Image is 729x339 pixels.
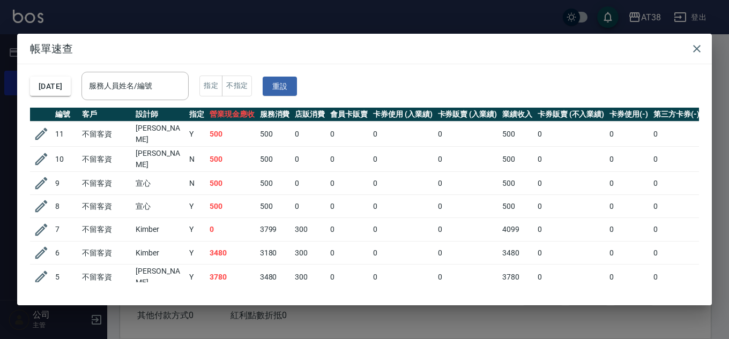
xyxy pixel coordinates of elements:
[435,108,500,122] th: 卡券販賣 (入業績)
[53,172,79,195] td: 9
[187,172,207,195] td: N
[53,218,79,242] td: 7
[257,147,293,172] td: 500
[435,147,500,172] td: 0
[651,172,702,195] td: 0
[370,122,435,147] td: 0
[500,265,535,290] td: 3780
[370,265,435,290] td: 0
[328,122,370,147] td: 0
[207,242,257,265] td: 3480
[435,195,500,218] td: 0
[79,147,133,172] td: 不留客資
[133,172,187,195] td: 宣心
[500,172,535,195] td: 500
[651,147,702,172] td: 0
[328,195,370,218] td: 0
[79,195,133,218] td: 不留客資
[292,242,328,265] td: 300
[187,218,207,242] td: Y
[292,195,328,218] td: 0
[328,108,370,122] th: 會員卡販賣
[435,242,500,265] td: 0
[207,265,257,290] td: 3780
[607,108,651,122] th: 卡券使用(-)
[133,218,187,242] td: Kimber
[187,122,207,147] td: Y
[500,242,535,265] td: 3480
[328,242,370,265] td: 0
[199,76,222,96] button: 指定
[607,147,651,172] td: 0
[651,242,702,265] td: 0
[435,122,500,147] td: 0
[435,172,500,195] td: 0
[328,218,370,242] td: 0
[651,218,702,242] td: 0
[187,108,207,122] th: 指定
[79,242,133,265] td: 不留客資
[207,172,257,195] td: 500
[292,218,328,242] td: 300
[133,195,187,218] td: 宣心
[535,218,607,242] td: 0
[651,195,702,218] td: 0
[207,195,257,218] td: 500
[53,195,79,218] td: 8
[535,122,607,147] td: 0
[651,265,702,290] td: 0
[133,122,187,147] td: [PERSON_NAME]
[17,34,712,64] h2: 帳單速查
[370,218,435,242] td: 0
[651,122,702,147] td: 0
[79,122,133,147] td: 不留客資
[133,265,187,290] td: [PERSON_NAME]
[370,147,435,172] td: 0
[257,195,293,218] td: 500
[187,242,207,265] td: Y
[435,265,500,290] td: 0
[370,195,435,218] td: 0
[257,172,293,195] td: 500
[207,147,257,172] td: 500
[53,242,79,265] td: 6
[292,122,328,147] td: 0
[607,122,651,147] td: 0
[607,172,651,195] td: 0
[370,108,435,122] th: 卡券使用 (入業績)
[133,242,187,265] td: Kimber
[607,195,651,218] td: 0
[500,147,535,172] td: 500
[292,108,328,122] th: 店販消費
[79,172,133,195] td: 不留客資
[500,195,535,218] td: 500
[207,122,257,147] td: 500
[535,265,607,290] td: 0
[370,172,435,195] td: 0
[79,108,133,122] th: 客戶
[292,265,328,290] td: 300
[292,172,328,195] td: 0
[187,195,207,218] td: Y
[207,108,257,122] th: 營業現金應收
[535,195,607,218] td: 0
[257,218,293,242] td: 3799
[257,242,293,265] td: 3180
[53,147,79,172] td: 10
[53,122,79,147] td: 11
[257,108,293,122] th: 服務消費
[257,122,293,147] td: 500
[535,242,607,265] td: 0
[370,242,435,265] td: 0
[651,108,702,122] th: 第三方卡券(-)
[30,77,71,96] button: [DATE]
[535,108,607,122] th: 卡券販賣 (不入業績)
[79,265,133,290] td: 不留客資
[257,265,293,290] td: 3480
[292,147,328,172] td: 0
[187,265,207,290] td: Y
[535,172,607,195] td: 0
[263,77,297,96] button: 重設
[500,218,535,242] td: 4099
[535,147,607,172] td: 0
